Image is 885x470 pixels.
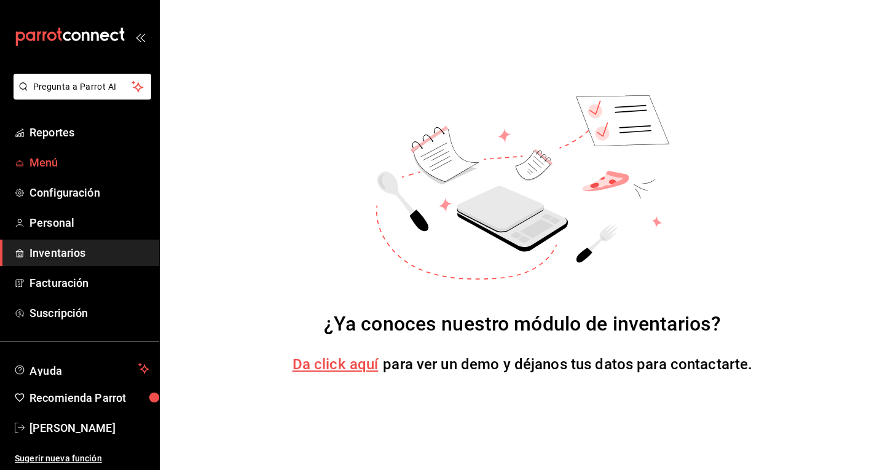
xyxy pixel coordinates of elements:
span: Personal [29,214,149,231]
span: Sugerir nueva función [15,452,149,465]
a: Pregunta a Parrot AI [9,89,151,102]
span: Configuración [29,184,149,201]
span: Menú [29,154,149,171]
span: Recomienda Parrot [29,390,149,406]
a: Da click aquí [293,356,379,373]
span: Suscripción [29,305,149,321]
span: Facturación [29,275,149,291]
span: Reportes [29,124,149,141]
span: para ver un demo y déjanos tus datos para contactarte. [383,356,752,373]
span: Pregunta a Parrot AI [33,80,132,93]
div: ¿Ya conoces nuestro módulo de inventarios? [324,309,722,339]
span: [PERSON_NAME] [29,420,149,436]
button: open_drawer_menu [135,32,145,42]
span: Ayuda [29,361,133,376]
span: Inventarios [29,245,149,261]
button: Pregunta a Parrot AI [14,74,151,100]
